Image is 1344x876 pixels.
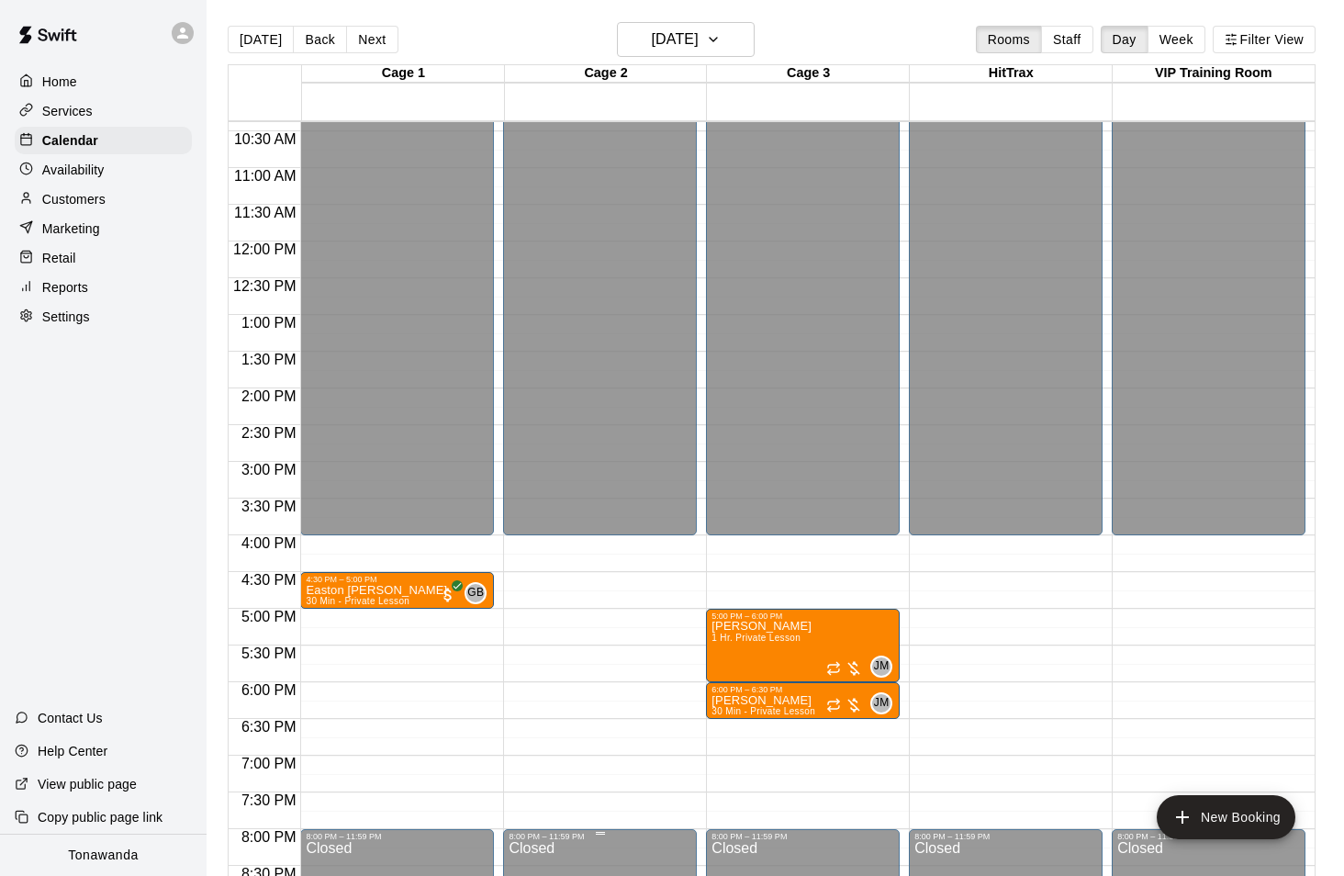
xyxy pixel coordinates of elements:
[302,65,505,83] div: Cage 1
[237,646,301,661] span: 5:30 PM
[38,808,162,826] p: Copy public page link
[237,388,301,404] span: 2:00 PM
[293,26,347,53] button: Back
[15,303,192,331] a: Settings
[1113,65,1316,83] div: VIP Training Room
[1041,26,1093,53] button: Staff
[42,278,88,297] p: Reports
[228,26,294,53] button: [DATE]
[706,682,900,719] div: 6:00 PM – 6:30 PM: Noah Bell
[42,131,98,150] p: Calendar
[707,65,910,83] div: Cage 3
[711,706,815,716] span: 30 Min - Private Lesson
[505,65,708,83] div: Cage 2
[237,682,301,698] span: 6:00 PM
[976,26,1042,53] button: Rooms
[237,499,301,514] span: 3:30 PM
[711,612,894,621] div: 5:00 PM – 6:00 PM
[711,685,894,694] div: 6:00 PM – 6:30 PM
[878,692,892,714] span: Jared MacFarland
[42,73,77,91] p: Home
[237,462,301,477] span: 3:00 PM
[874,694,890,713] span: JM
[237,829,301,845] span: 8:00 PM
[15,127,192,154] a: Calendar
[237,315,301,331] span: 1:00 PM
[15,156,192,184] a: Availability
[68,846,139,865] p: Tonawanda
[711,832,894,841] div: 8:00 PM – 11:59 PM
[467,584,484,602] span: GB
[910,65,1113,83] div: HitTrax
[465,582,487,604] div: Grant Bickham
[229,278,300,294] span: 12:30 PM
[237,425,301,441] span: 2:30 PM
[346,26,398,53] button: Next
[1157,795,1295,839] button: add
[617,22,755,57] button: [DATE]
[306,596,409,606] span: 30 Min - Private Lesson
[38,775,137,793] p: View public page
[237,756,301,771] span: 7:00 PM
[874,657,890,676] span: JM
[42,161,105,179] p: Availability
[237,609,301,624] span: 5:00 PM
[230,205,301,220] span: 11:30 AM
[237,719,301,735] span: 6:30 PM
[1213,26,1316,53] button: Filter View
[42,249,76,267] p: Retail
[237,792,301,808] span: 7:30 PM
[300,572,494,609] div: 4:30 PM – 5:00 PM: Easton Pietsch
[711,633,801,643] span: 1 Hr. Private Lesson
[870,656,892,678] div: Jared MacFarland
[878,656,892,678] span: Jared MacFarland
[439,586,457,604] span: All customers have paid
[237,352,301,367] span: 1:30 PM
[1148,26,1205,53] button: Week
[306,575,488,584] div: 4:30 PM – 5:00 PM
[509,832,691,841] div: 8:00 PM – 11:59 PM
[230,168,301,184] span: 11:00 AM
[826,698,841,713] span: Recurring event
[38,742,107,760] p: Help Center
[870,692,892,714] div: Jared MacFarland
[1117,832,1300,841] div: 8:00 PM – 11:59 PM
[42,219,100,238] p: Marketing
[706,609,900,682] div: 5:00 PM – 6:00 PM: Connor Bell
[914,832,1097,841] div: 8:00 PM – 11:59 PM
[15,185,192,213] a: Customers
[1101,26,1148,53] button: Day
[42,308,90,326] p: Settings
[306,832,488,841] div: 8:00 PM – 11:59 PM
[237,572,301,588] span: 4:30 PM
[15,274,192,301] a: Reports
[15,215,192,242] a: Marketing
[229,241,300,257] span: 12:00 PM
[15,68,192,95] a: Home
[472,582,487,604] span: Grant Bickham
[826,661,841,676] span: Recurring event
[15,244,192,272] a: Retail
[230,131,301,147] span: 10:30 AM
[38,709,103,727] p: Contact Us
[42,190,106,208] p: Customers
[237,535,301,551] span: 4:00 PM
[42,102,93,120] p: Services
[15,97,192,125] a: Services
[651,27,698,52] h6: [DATE]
